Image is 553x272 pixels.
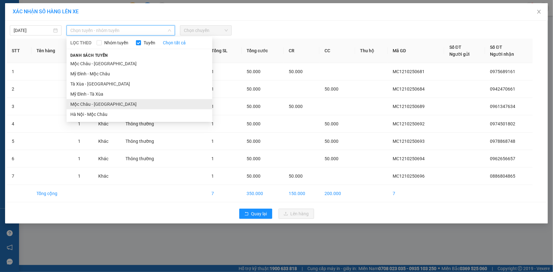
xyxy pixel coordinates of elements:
[393,69,425,74] span: MC1210250681
[13,9,79,15] span: XÁC NHẬN SỐ HÀNG LÊN XE
[449,52,470,57] span: Người gửi
[393,139,425,144] span: MC1210250693
[239,209,272,219] button: rollbackQuay lại
[20,19,41,25] em: Logistics
[70,26,171,35] span: Chọn tuyến - nhóm tuyến
[168,28,171,32] span: down
[325,139,338,144] span: 50.000
[3,36,19,40] span: Người gửi:
[490,45,502,50] span: Số ĐT
[388,39,444,63] th: Mã GD
[393,104,425,109] span: MC1210250689
[211,174,214,179] span: 1
[93,133,121,150] td: Khác
[14,27,52,34] input: 12/10/2025
[67,99,212,109] li: Mộc Châu - [GEOGRAPHIC_DATA]
[490,104,516,109] span: 0961347634
[490,86,516,92] span: 0942470661
[120,115,172,133] td: Thông thường
[490,139,516,144] span: 0978868748
[355,39,388,63] th: Thu hộ
[3,45,47,54] span: 0886804865
[247,86,261,92] span: 50.000
[93,168,121,185] td: Khác
[7,63,31,80] td: 1
[289,174,303,179] span: 50.000
[67,69,212,79] li: Mỹ Đình - Mộc Châu
[78,121,80,126] span: 1
[247,69,261,74] span: 50.000
[247,156,261,161] span: 50.000
[67,53,112,58] span: Danh sách tuyến
[7,133,31,150] td: 5
[78,156,80,161] span: 1
[12,11,49,18] span: XUANTRANG
[211,104,214,109] span: 1
[490,69,516,74] span: 0975689161
[325,156,338,161] span: 50.000
[120,150,172,168] td: Thông thường
[211,156,214,161] span: 1
[211,121,214,126] span: 1
[325,121,338,126] span: 50.000
[7,98,31,115] td: 3
[93,150,121,168] td: Khác
[163,39,186,46] a: Chọn tất cả
[67,59,212,69] li: Mộc Châu - [GEOGRAPHIC_DATA]
[61,17,92,23] span: 0981 559 551
[31,39,73,63] th: Tên hàng
[242,39,284,63] th: Tổng cước
[490,52,514,57] span: Người nhận
[141,39,158,46] span: Tuyến
[393,86,425,92] span: MC1210250684
[78,174,80,179] span: 1
[206,185,241,202] td: 7
[490,174,516,179] span: 0886804865
[7,150,31,168] td: 6
[319,185,355,202] td: 200.000
[7,115,31,133] td: 4
[247,121,261,126] span: 50.000
[388,185,444,202] td: 7
[211,86,214,92] span: 1
[60,6,92,16] span: VP [PERSON_NAME]
[184,26,228,35] span: Chọn chuyến
[393,121,425,126] span: MC1210250692
[284,39,319,63] th: CR
[449,45,461,50] span: Số ĐT
[530,3,548,21] button: Close
[393,174,425,179] span: MC1210250696
[537,9,542,14] span: close
[325,86,338,92] span: 50.000
[490,156,516,161] span: 0962656657
[211,69,214,74] span: 1
[393,156,425,161] span: MC1210250694
[120,133,172,150] td: Thông thường
[284,185,319,202] td: 150.000
[247,104,261,109] span: 50.000
[289,104,303,109] span: 50.000
[251,210,267,217] span: Quay lại
[67,109,212,119] li: Hà Nội - Mộc Châu
[93,115,121,133] td: Khác
[490,121,516,126] span: 0974501802
[242,185,284,202] td: 350.000
[67,79,212,89] li: Tà Xùa - [GEOGRAPHIC_DATA]
[319,39,355,63] th: CC
[211,139,214,144] span: 1
[7,80,31,98] td: 2
[3,40,22,44] span: Người nhận:
[20,3,41,10] span: HAIVAN
[289,69,303,74] span: 50.000
[67,89,212,99] li: Mỹ Đình - Tà Xùa
[78,139,80,144] span: 1
[7,168,31,185] td: 7
[7,39,31,63] th: STT
[279,209,314,219] button: uploadLên hàng
[206,39,241,63] th: Tổng SL
[70,39,92,46] span: LỌC THEO
[247,174,261,179] span: 50.000
[244,212,249,217] span: rollback
[102,39,131,46] span: Nhóm tuyến
[31,185,73,202] td: Tổng cộng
